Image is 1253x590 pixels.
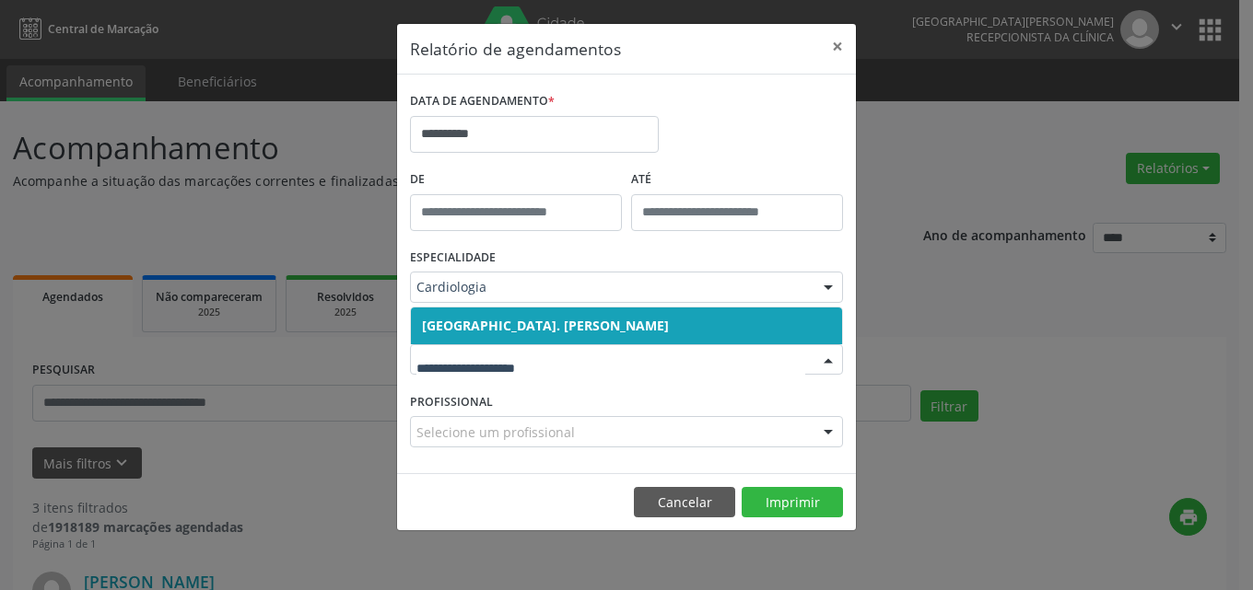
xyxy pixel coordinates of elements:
[410,166,622,194] label: De
[819,24,856,69] button: Close
[410,388,493,416] label: PROFISSIONAL
[410,37,621,61] h5: Relatório de agendamentos
[416,422,575,442] span: Selecione um profissional
[742,487,843,518] button: Imprimir
[410,244,496,272] label: ESPECIALIDADE
[410,87,555,116] label: DATA DE AGENDAMENTO
[631,166,843,194] label: ATÉ
[422,317,669,334] span: [GEOGRAPHIC_DATA]. [PERSON_NAME]
[416,278,805,296] span: Cardiologia
[634,487,735,518] button: Cancelar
